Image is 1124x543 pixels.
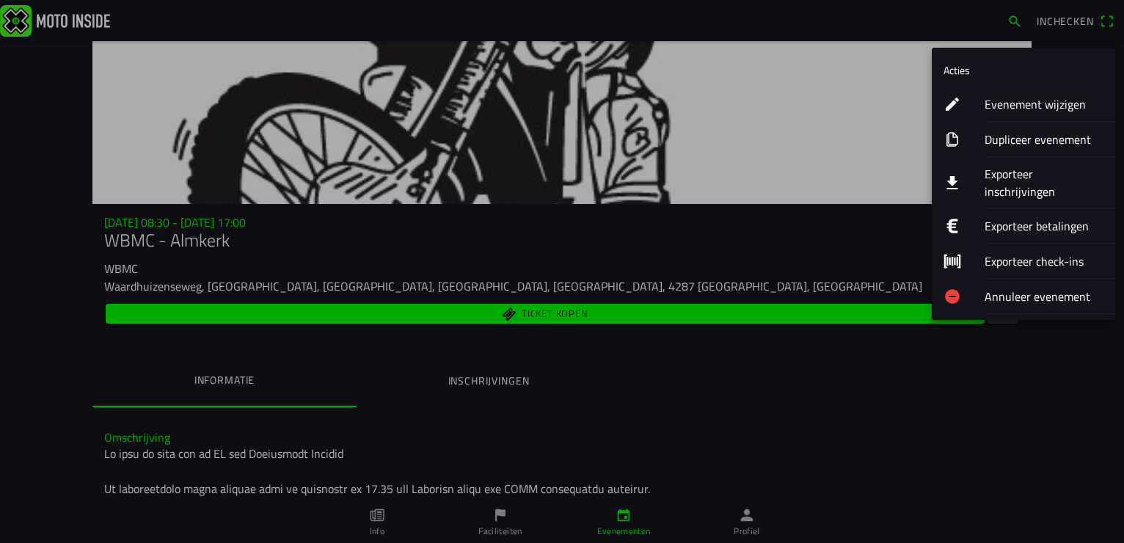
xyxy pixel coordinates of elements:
ion-label: Evenement wijzigen [985,95,1103,113]
ion-icon: create [944,95,961,113]
ion-icon: barcode [944,252,961,270]
ion-icon: remove circle [944,288,961,305]
ion-icon: logo euro [944,217,961,235]
ion-icon: copy [944,131,961,148]
ion-label: Dupliceer evenement [985,131,1103,148]
ion-label: Exporteer inschrijvingen [985,165,1103,200]
ion-label: Acties [944,62,970,78]
ion-label: Annuleer evenement [985,288,1103,305]
ion-icon: download [944,174,961,192]
ion-label: Exporteer check-ins [985,252,1103,270]
ion-label: Exporteer betalingen [985,217,1103,235]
